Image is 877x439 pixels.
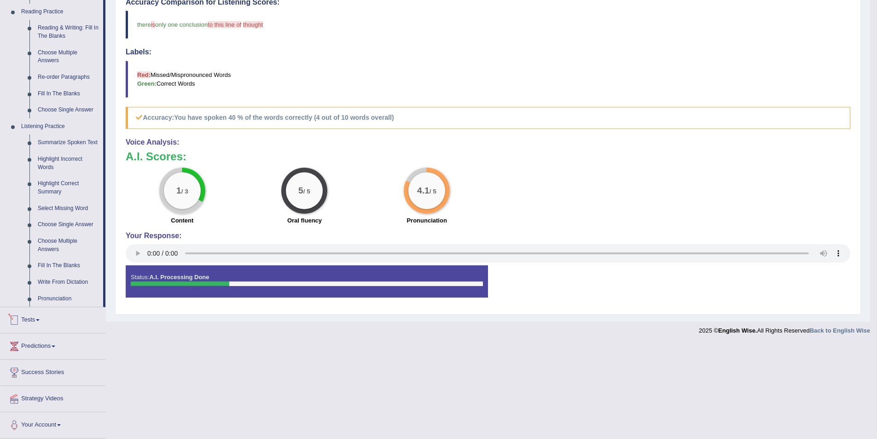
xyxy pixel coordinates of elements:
[126,150,186,163] b: A.I. Scores:
[171,216,193,225] label: Content
[699,322,870,335] div: 2025 © All Rights Reserved
[126,107,850,129] h5: Accuracy:
[208,21,241,28] span: to this line of
[417,185,430,195] big: 4.1
[34,274,103,291] a: Write From Dictation
[34,176,103,200] a: Highlight Correct Summary
[34,20,103,44] a: Reading & Writing: Fill In The Blanks
[243,21,263,28] span: thought
[34,217,103,233] a: Choose Single Answer
[176,185,181,195] big: 1
[137,21,151,28] span: there
[0,307,105,330] a: Tests
[0,386,105,409] a: Strategy Videos
[299,185,304,195] big: 5
[126,48,850,56] h4: Labels:
[34,200,103,217] a: Select Missing Word
[718,327,757,334] strong: English Wise.
[34,233,103,258] a: Choose Multiple Answers
[17,118,103,135] a: Listening Practice
[126,61,850,98] blockquote: Missed/Mispronounced Words Correct Words
[287,216,322,225] label: Oral fluency
[126,232,850,240] h4: Your Response:
[126,138,850,146] h4: Voice Analysis:
[126,265,488,298] div: Status:
[34,86,103,102] a: Fill In The Blanks
[174,114,394,121] b: You have spoken 40 % of the words correctly (4 out of 10 words overall)
[34,258,103,274] a: Fill In The Blanks
[0,412,105,435] a: Your Account
[149,274,209,281] strong: A.I. Processing Done
[0,360,105,383] a: Success Stories
[34,69,103,86] a: Re-order Paragraphs
[137,80,157,87] b: Green:
[34,45,103,69] a: Choose Multiple Answers
[17,4,103,20] a: Reading Practice
[34,151,103,176] a: Highlight Incorrect Words
[137,71,151,78] b: Red:
[181,188,188,195] small: / 3
[151,21,155,28] span: is
[34,135,103,151] a: Summarize Spoken Text
[155,21,208,28] span: only one conclusion
[407,216,447,225] label: Pronunciation
[430,188,436,195] small: / 5
[0,334,105,357] a: Predictions
[34,291,103,307] a: Pronunciation
[34,102,103,118] a: Choose Single Answer
[810,327,870,334] a: Back to English Wise
[303,188,310,195] small: / 5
